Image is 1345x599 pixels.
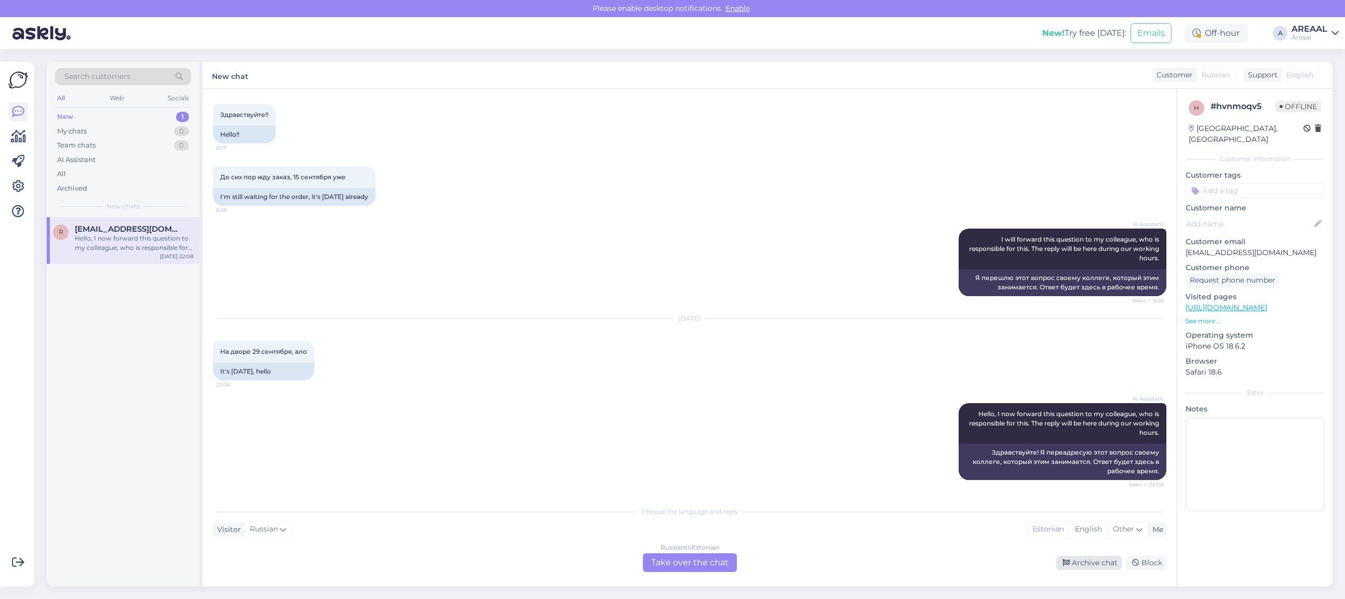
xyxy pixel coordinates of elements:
[1124,395,1163,403] span: AI Assistant
[213,188,375,206] div: I'm still waiting for the order, it's [DATE] already
[1292,25,1327,33] div: AREAAL
[1186,388,1324,397] div: Extra
[1124,220,1163,228] span: AI Assistant
[75,224,183,234] span: ranert2505@gmail.com
[1186,273,1280,287] div: Request phone number
[1186,404,1324,415] p: Notes
[213,524,241,535] div: Visitor
[216,381,255,389] span: 22:08
[213,363,314,380] div: It's [DATE], hello
[107,91,126,105] div: Web
[1186,170,1324,181] p: Customer tags
[1069,522,1107,537] div: English
[1275,101,1321,112] span: Offline
[1210,100,1275,113] div: # hvnmoqv5
[160,252,193,260] div: [DATE] 22:08
[1186,291,1324,302] p: Visited pages
[1186,356,1324,367] p: Browser
[57,126,87,137] div: My chats
[57,112,73,122] div: New
[722,4,753,13] span: Enable
[661,543,719,552] div: Russian to Estonian
[176,112,189,122] div: 1
[1126,556,1166,570] div: Block
[1194,104,1199,112] span: h
[8,70,28,90] img: Askly Logo
[1186,247,1324,258] p: [EMAIL_ADDRESS][DOMAIN_NAME]
[1186,154,1324,164] div: Customer information
[1286,70,1313,81] span: English
[1131,23,1172,43] button: Emails
[220,173,346,181] span: До сих пор жду заказ, 15 сентября уже
[250,524,278,535] span: Russian
[64,71,130,82] span: Search customers
[969,410,1161,436] span: Hello, I now forward this question to my colleague, who is responsible for this. The reply will b...
[1042,28,1065,38] b: New!
[1186,183,1324,198] input: Add a tag
[1186,341,1324,352] p: iPhone OS 18.6.2
[1124,297,1163,304] span: Seen ✓ 8:28
[1244,70,1277,81] div: Support
[213,507,1166,516] div: Choose the language and reply
[1202,70,1230,81] span: Russian
[57,183,87,194] div: Archived
[1186,316,1324,326] p: See more ...
[1042,27,1126,39] div: Try free [DATE]:
[216,144,255,152] span: 8:27
[166,91,191,105] div: Socials
[959,444,1166,480] div: Здравствуйте! Я переадресую этот вопрос своему коллеге, который этим занимается. Ответ будет здес...
[1186,218,1312,230] input: Add name
[1148,524,1163,535] div: Me
[174,126,189,137] div: 0
[1186,330,1324,341] p: Operating system
[1186,236,1324,247] p: Customer email
[75,234,193,252] div: Hello, I now forward this question to my colleague, who is responsible for this. The reply will b...
[643,553,737,572] div: Take over the chat
[1189,123,1303,145] div: [GEOGRAPHIC_DATA], [GEOGRAPHIC_DATA]
[174,140,189,151] div: 0
[1292,25,1339,42] a: AREAALAreaal
[59,228,63,236] span: r
[969,235,1161,262] span: I will forward this question to my colleague, who is responsible for this. The reply will be here...
[959,269,1166,296] div: Я перешлю этот вопрос своему коллеге, который этим занимается. Ответ будет здесь в рабочее время.
[57,169,66,179] div: All
[213,314,1166,323] div: [DATE]
[1186,367,1324,378] p: Safari 18.6
[1124,481,1163,488] span: Seen ✓ 22:08
[1186,262,1324,273] p: Customer phone
[1186,203,1324,214] p: Customer name
[212,68,248,82] label: New chat
[106,202,140,211] span: New chats
[1152,70,1193,81] div: Customer
[216,206,255,214] span: 8:28
[1184,24,1248,43] div: Off-hour
[55,91,67,105] div: All
[220,111,268,118] span: Здравствуйте!!
[57,155,96,165] div: AI Assistant
[1113,524,1134,534] span: Other
[213,126,276,143] div: Hello!!
[1292,33,1327,42] div: Areaal
[220,348,307,355] span: На дворе 29 сентября, ало
[1027,522,1069,537] div: Estonian
[1273,26,1287,41] div: A
[1186,303,1267,312] a: [URL][DOMAIN_NAME]
[57,140,96,151] div: Team chats
[1056,556,1122,570] div: Archive chat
